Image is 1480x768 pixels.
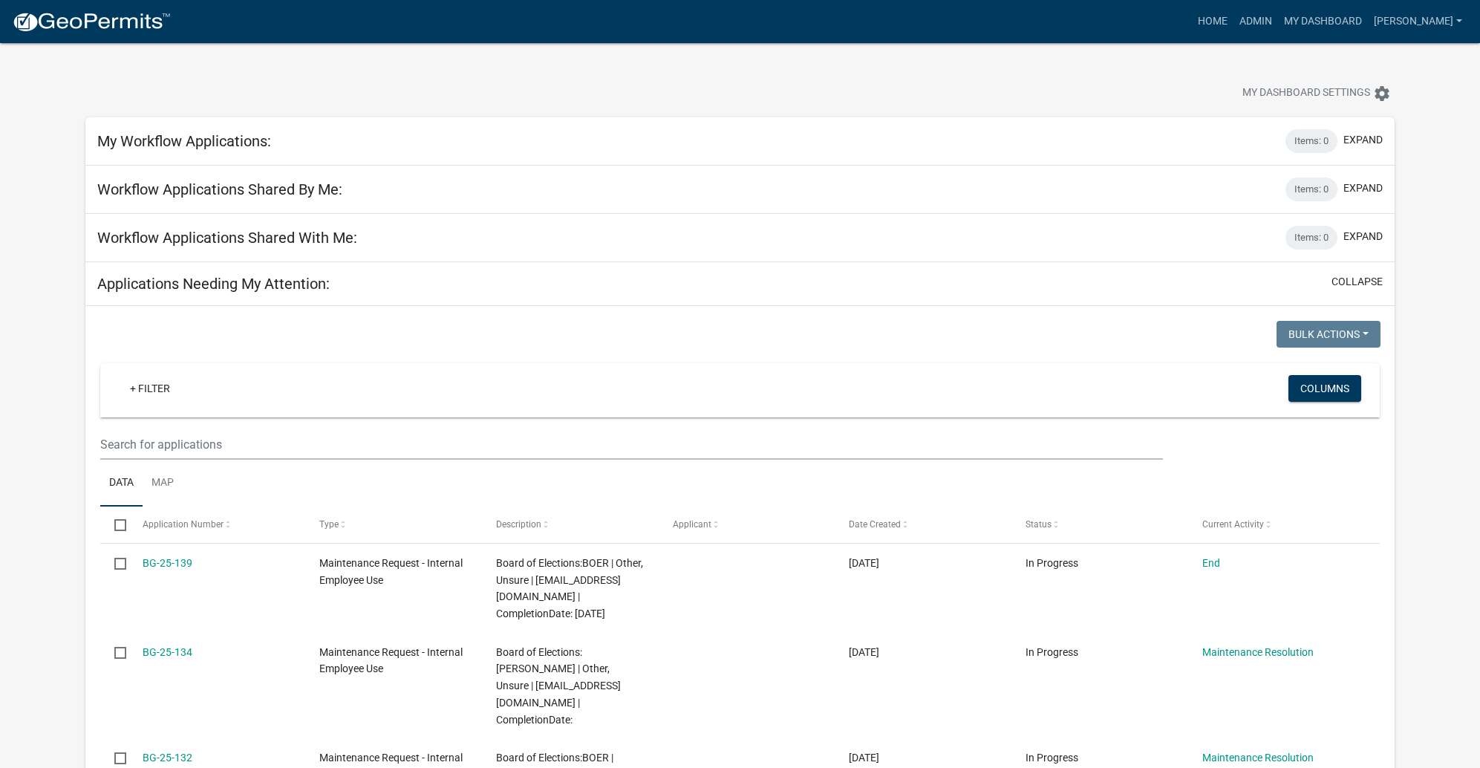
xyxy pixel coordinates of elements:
[1373,85,1391,102] i: settings
[1277,321,1380,348] button: Bulk Actions
[1285,129,1337,153] div: Items: 0
[100,460,143,507] a: Data
[849,519,901,530] span: Date Created
[482,507,659,542] datatable-header-cell: Description
[305,507,482,542] datatable-header-cell: Type
[1202,646,1314,658] a: Maintenance Resolution
[143,519,224,530] span: Application Number
[97,229,357,247] h5: Workflow Applications Shared With Me:
[496,646,621,726] span: Board of Elections:BOER | Other, Unsure | tgibson@madisonco.us | CompletionDate:
[143,752,192,764] a: BG-25-132
[100,507,128,542] datatable-header-cell: Select
[1202,519,1264,530] span: Current Activity
[1343,229,1383,244] button: expand
[1368,7,1468,36] a: [PERSON_NAME]
[1026,646,1078,658] span: In Progress
[849,752,879,764] span: 10/07/2025
[97,180,342,198] h5: Workflow Applications Shared By Me:
[1230,79,1403,108] button: My Dashboard Settingssettings
[1192,7,1233,36] a: Home
[1026,752,1078,764] span: In Progress
[319,646,463,675] span: Maintenance Request - Internal Employee Use
[673,519,711,530] span: Applicant
[1202,557,1220,569] a: End
[849,646,879,658] span: 10/08/2025
[1331,274,1383,290] button: collapse
[496,519,541,530] span: Description
[100,429,1163,460] input: Search for applications
[835,507,1011,542] datatable-header-cell: Date Created
[1011,507,1188,542] datatable-header-cell: Status
[143,646,192,658] a: BG-25-134
[1285,226,1337,250] div: Items: 0
[118,375,182,402] a: + Filter
[1288,375,1361,402] button: Columns
[1278,7,1368,36] a: My Dashboard
[1343,180,1383,196] button: expand
[97,132,271,150] h5: My Workflow Applications:
[1343,132,1383,148] button: expand
[1285,178,1337,201] div: Items: 0
[319,557,463,586] span: Maintenance Request - Internal Employee Use
[496,557,643,619] span: Board of Elections:BOER | Other, Unsure | nmcdaniel@madisonco.us | CompletionDate: 10/13/2025
[319,519,339,530] span: Type
[1202,752,1314,764] a: Maintenance Resolution
[1188,507,1365,542] datatable-header-cell: Current Activity
[849,557,879,569] span: 10/10/2025
[143,460,183,507] a: Map
[128,507,305,542] datatable-header-cell: Application Number
[1242,85,1370,102] span: My Dashboard Settings
[658,507,835,542] datatable-header-cell: Applicant
[1026,557,1078,569] span: In Progress
[97,275,330,293] h5: Applications Needing My Attention:
[1233,7,1278,36] a: Admin
[143,557,192,569] a: BG-25-139
[1026,519,1052,530] span: Status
